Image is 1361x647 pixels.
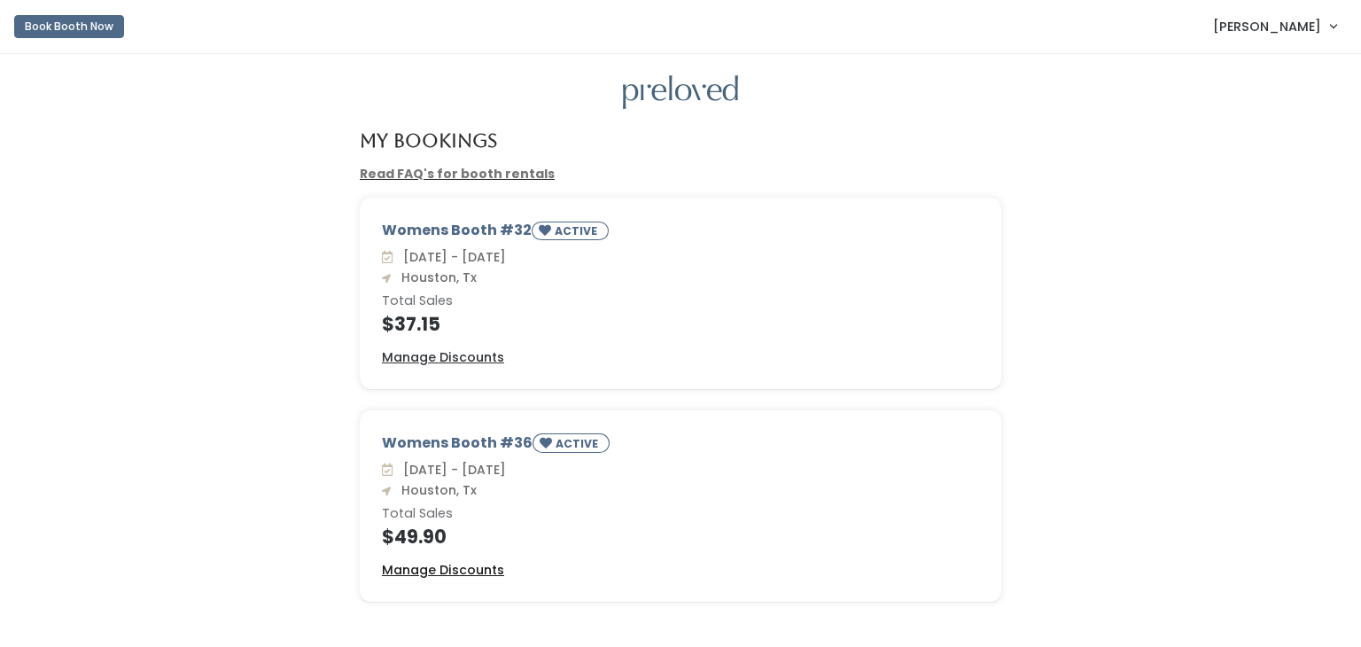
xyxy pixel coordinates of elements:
span: [PERSON_NAME] [1213,17,1321,36]
h4: $49.90 [382,526,979,547]
u: Manage Discounts [382,348,504,366]
span: [DATE] - [DATE] [396,461,506,479]
small: ACTIVE [555,223,601,238]
a: [PERSON_NAME] [1195,7,1354,45]
div: Womens Booth #36 [382,433,979,460]
h4: My Bookings [360,130,497,151]
button: Book Booth Now [14,15,124,38]
small: ACTIVE [556,436,602,451]
h6: Total Sales [382,294,979,308]
a: Read FAQ's for booth rentals [360,165,555,183]
a: Manage Discounts [382,561,504,580]
span: [DATE] - [DATE] [396,248,506,266]
a: Book Booth Now [14,7,124,46]
u: Manage Discounts [382,561,504,579]
h6: Total Sales [382,507,979,521]
span: Houston, Tx [394,481,477,499]
span: Houston, Tx [394,269,477,286]
img: preloved logo [623,75,738,110]
a: Manage Discounts [382,348,504,367]
div: Womens Booth #32 [382,220,979,247]
h4: $37.15 [382,314,979,334]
